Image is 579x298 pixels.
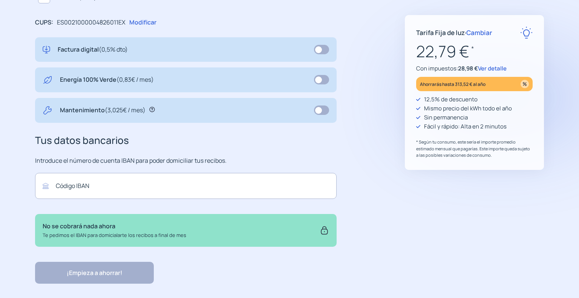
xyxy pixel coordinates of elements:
[60,75,154,85] p: Energía 100% Verde
[116,75,154,84] span: (0,83€ / mes)
[35,18,53,28] p: CUPS:
[43,222,186,231] p: No se cobrará nada ahora
[521,80,529,88] img: percentage_icon.svg
[43,45,50,55] img: digital-invoice.svg
[416,39,533,64] p: 22,79 €
[99,45,128,53] span: (0,5% dto)
[43,231,186,239] p: Te pedimos el IBAN para domicialarte los recibos a final de mes
[129,18,156,28] p: Modificar
[424,113,468,122] p: Sin permanencia
[105,106,146,114] span: (3,025€ / mes)
[416,139,533,159] p: * Según tu consumo, este sería el importe promedio estimado mensual que pagarías. Este importe qu...
[58,45,128,55] p: Factura digital
[60,105,146,115] p: Mantenimiento
[43,75,52,85] img: energy-green.svg
[43,105,52,115] img: tool.svg
[478,64,507,72] span: Ver detalle
[35,156,337,166] p: Introduce el número de cuenta IBAN para poder domiciliar tus recibos.
[466,28,492,37] span: Cambiar
[520,26,533,39] img: rate-E.svg
[320,222,329,239] img: secure.svg
[424,104,512,113] p: Mismo precio del kWh todo el año
[424,122,507,131] p: Fácil y rápido: Alta en 2 minutos
[416,28,492,38] p: Tarifa Fija de luz ·
[424,95,478,104] p: 12,5% de descuento
[458,64,478,72] span: 28,98 €
[57,18,126,28] p: ES0021000004826011EX
[35,133,337,148] h3: Tus datos bancarios
[420,80,486,89] p: Ahorrarás hasta 313,52 € al año
[416,64,533,73] p: Con impuestos:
